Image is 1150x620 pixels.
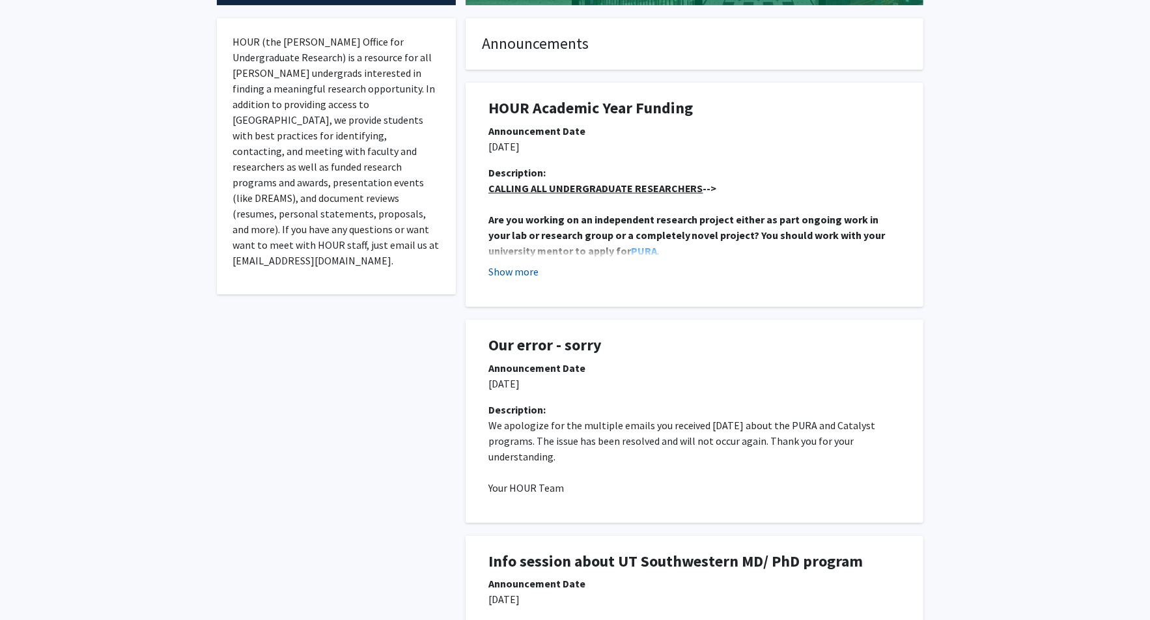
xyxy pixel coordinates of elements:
div: Description: [488,402,901,417]
h1: Our error - sorry [488,336,901,355]
strong: --> [488,182,717,195]
div: Announcement Date [488,123,901,139]
p: [DATE] [488,139,901,154]
p: We apologize for the multiple emails you received [DATE] about the PURA and Catalyst programs. Th... [488,417,901,464]
u: CALLING ALL UNDERGRADUATE RESEARCHERS [488,182,703,195]
p: [DATE] [488,591,901,607]
p: Your HOUR Team [488,480,901,496]
iframe: Chat [10,561,55,610]
a: PURA [631,244,657,257]
strong: Are you working on an independent research project either as part ongoing work in your lab or res... [488,213,888,257]
div: Announcement Date [488,360,901,376]
h1: Info session about UT Southwestern MD/ PhD program [488,552,901,571]
p: . [488,212,901,259]
h1: HOUR Academic Year Funding [488,99,901,118]
p: HOUR (the [PERSON_NAME] Office for Undergraduate Research) is a resource for all [PERSON_NAME] un... [232,34,440,268]
h4: Announcements [482,35,907,53]
button: Show more [488,264,539,279]
div: Announcement Date [488,576,901,591]
div: Description: [488,165,901,180]
p: [DATE] [488,376,901,391]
